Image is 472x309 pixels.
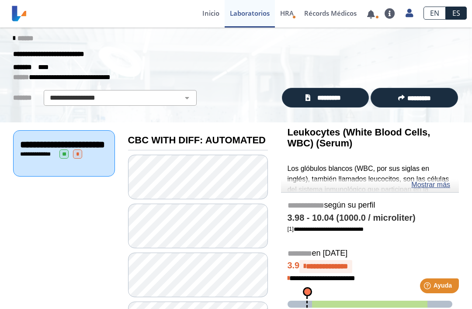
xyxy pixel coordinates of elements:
b: CBC WITH DIFF: AUTOMATED [128,135,266,146]
a: Mostrar más [411,180,450,190]
span: HRA [280,9,294,17]
h4: 3.98 - 10.04 (1000.0 / microliter) [288,213,453,223]
a: [1] [288,226,364,232]
a: ES [446,7,467,20]
h5: en [DATE] [288,249,453,259]
h5: según su perfil [288,201,453,211]
a: EN [423,7,446,20]
h4: 3.9 [288,260,453,273]
iframe: Help widget launcher [394,275,462,299]
b: Leukocytes (White Blood Cells, WBC) (Serum) [288,127,430,149]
